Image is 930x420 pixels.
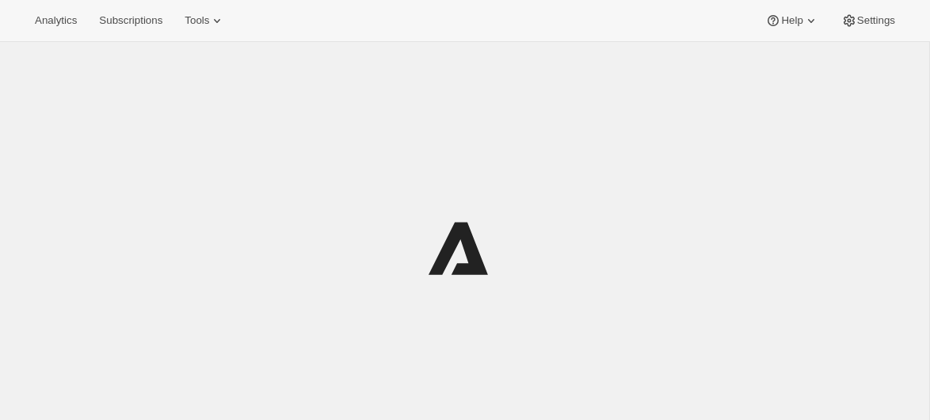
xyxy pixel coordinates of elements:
span: Analytics [35,14,77,27]
button: Analytics [25,10,86,32]
span: Tools [185,14,209,27]
span: Settings [857,14,895,27]
span: Subscriptions [99,14,162,27]
button: Tools [175,10,234,32]
button: Subscriptions [90,10,172,32]
span: Help [781,14,802,27]
button: Help [756,10,828,32]
button: Settings [832,10,905,32]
